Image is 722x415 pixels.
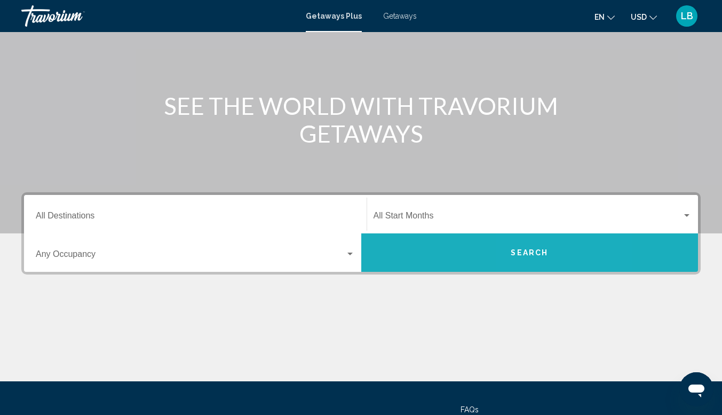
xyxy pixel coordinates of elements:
[161,92,561,147] h1: SEE THE WORLD WITH TRAVORIUM GETAWAYS
[594,9,615,25] button: Change language
[511,249,548,257] span: Search
[594,13,605,21] span: en
[461,405,479,414] a: FAQs
[383,12,417,20] a: Getaways
[21,5,295,27] a: Travorium
[24,195,698,272] div: Search widget
[673,5,701,27] button: User Menu
[631,13,647,21] span: USD
[681,11,693,21] span: LB
[361,233,699,272] button: Search
[631,9,657,25] button: Change currency
[306,12,362,20] a: Getaways Plus
[679,372,713,406] iframe: Button to launch messaging window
